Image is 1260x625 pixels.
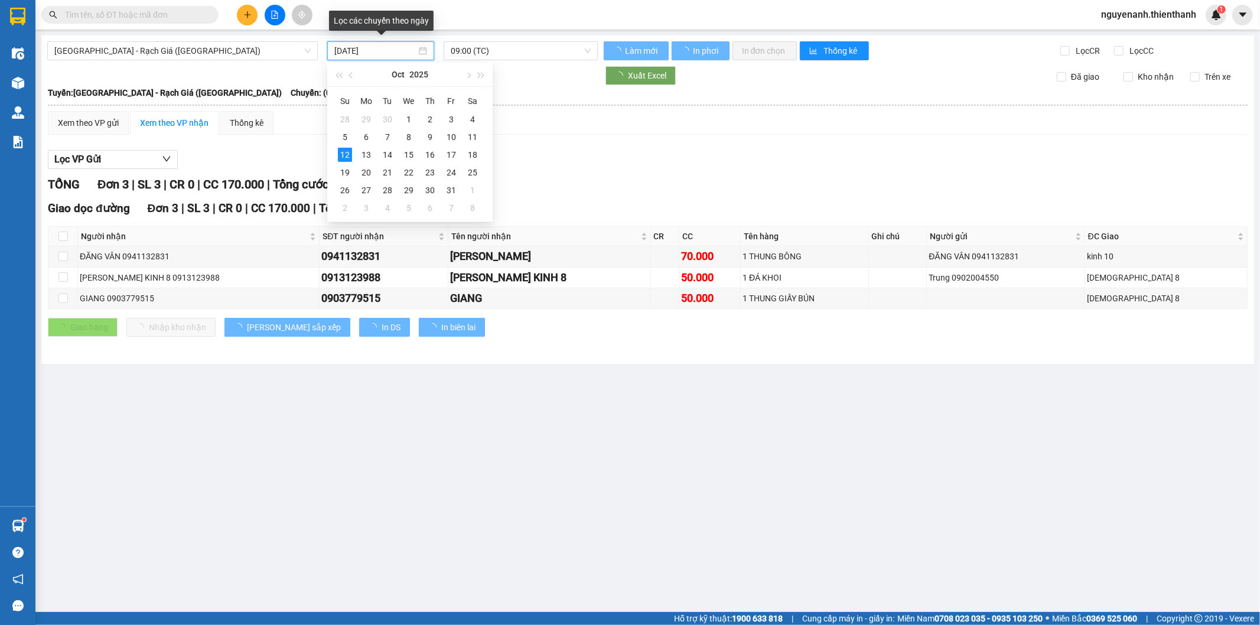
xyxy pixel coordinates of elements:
[380,201,395,215] div: 4
[1217,5,1226,14] sup: 1
[329,11,434,31] div: Lọc các chuyến theo ngày
[359,318,410,337] button: In DS
[1194,614,1203,623] span: copyright
[462,181,483,199] td: 2025-11-01
[398,110,419,128] td: 2025-10-01
[334,128,356,146] td: 2025-10-05
[423,148,437,162] div: 16
[679,227,741,246] th: CC
[465,112,480,126] div: 4
[1219,5,1223,14] span: 1
[450,248,648,265] div: [PERSON_NAME]
[12,600,24,611] span: message
[1086,614,1137,623] strong: 0369 525 060
[10,8,25,25] img: logo-vxr
[1046,616,1049,621] span: ⚪️
[444,201,458,215] div: 7
[1200,70,1235,83] span: Trên xe
[800,41,869,60] button: bar-chartThống kê
[319,201,419,215] span: Tổng cước 170.000
[792,612,793,625] span: |
[377,92,398,110] th: Tu
[450,269,648,286] div: [PERSON_NAME] KINH 8
[398,128,419,146] td: 2025-10-08
[450,290,648,307] div: GIANG
[935,614,1043,623] strong: 0708 023 035 - 0935 103 250
[58,116,119,129] div: Xem theo VP gửi
[732,41,797,60] button: In đơn chọn
[419,128,441,146] td: 2025-10-09
[334,44,416,57] input: 12/10/2025
[321,290,446,307] div: 0903779515
[462,128,483,146] td: 2025-10-11
[398,181,419,199] td: 2025-10-29
[824,44,859,57] span: Thống kê
[356,181,377,199] td: 2025-10-27
[162,154,171,164] span: down
[359,183,373,197] div: 27
[929,250,1082,263] div: ĐĂNG VÂN 0941132831
[334,181,356,199] td: 2025-10-26
[48,177,80,191] span: TỔNG
[615,71,628,80] span: loading
[1072,44,1102,57] span: Lọc CR
[380,112,395,126] div: 30
[54,42,311,60] span: Sài Gòn - Rạch Giá (Hàng Hoá)
[197,177,200,191] span: |
[359,112,373,126] div: 29
[243,11,252,19] span: plus
[441,146,462,164] td: 2025-10-17
[245,201,248,215] span: |
[219,201,242,215] span: CR 0
[138,177,161,191] span: SL 3
[423,201,437,215] div: 6
[12,106,24,119] img: warehouse-icon
[338,130,352,144] div: 5
[448,268,650,288] td: QUANG TUẤN KINH 8
[441,128,462,146] td: 2025-10-10
[380,183,395,197] div: 28
[423,165,437,180] div: 23
[334,146,356,164] td: 2025-10-12
[1133,70,1178,83] span: Kho nhận
[54,152,101,167] span: Lọc VP Gửi
[48,201,130,215] span: Giao dọc đường
[651,227,680,246] th: CR
[323,230,436,243] span: SĐT người nhận
[359,130,373,144] div: 6
[359,148,373,162] div: 13
[441,199,462,217] td: 2025-11-07
[1092,7,1206,22] span: nguyenanh.thienthanh
[392,63,405,86] button: Oct
[292,5,312,25] button: aim
[273,177,374,191] span: Tổng cước 170.000
[402,148,416,162] div: 15
[402,201,416,215] div: 5
[419,199,441,217] td: 2025-11-06
[22,518,26,522] sup: 1
[338,112,352,126] div: 28
[441,181,462,199] td: 2025-10-31
[1232,5,1253,25] button: caret-down
[681,290,738,307] div: 50.000
[356,92,377,110] th: Mo
[380,165,395,180] div: 21
[271,11,279,19] span: file-add
[48,88,282,97] b: Tuyến: [GEOGRAPHIC_DATA] - Rạch Giá ([GEOGRAPHIC_DATA])
[12,136,24,148] img: solution-icon
[338,201,352,215] div: 2
[377,128,398,146] td: 2025-10-07
[448,288,650,309] td: GIANG
[148,201,179,215] span: Đơn 3
[419,318,485,337] button: In biên lai
[398,199,419,217] td: 2025-11-05
[451,42,590,60] span: 09:00 (TC)
[444,112,458,126] div: 3
[356,199,377,217] td: 2025-11-03
[380,130,395,144] div: 7
[1238,9,1248,20] span: caret-down
[126,318,216,337] button: Nhập kho nhận
[465,183,480,197] div: 1
[398,146,419,164] td: 2025-10-15
[929,271,1082,284] div: Trung 0902004550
